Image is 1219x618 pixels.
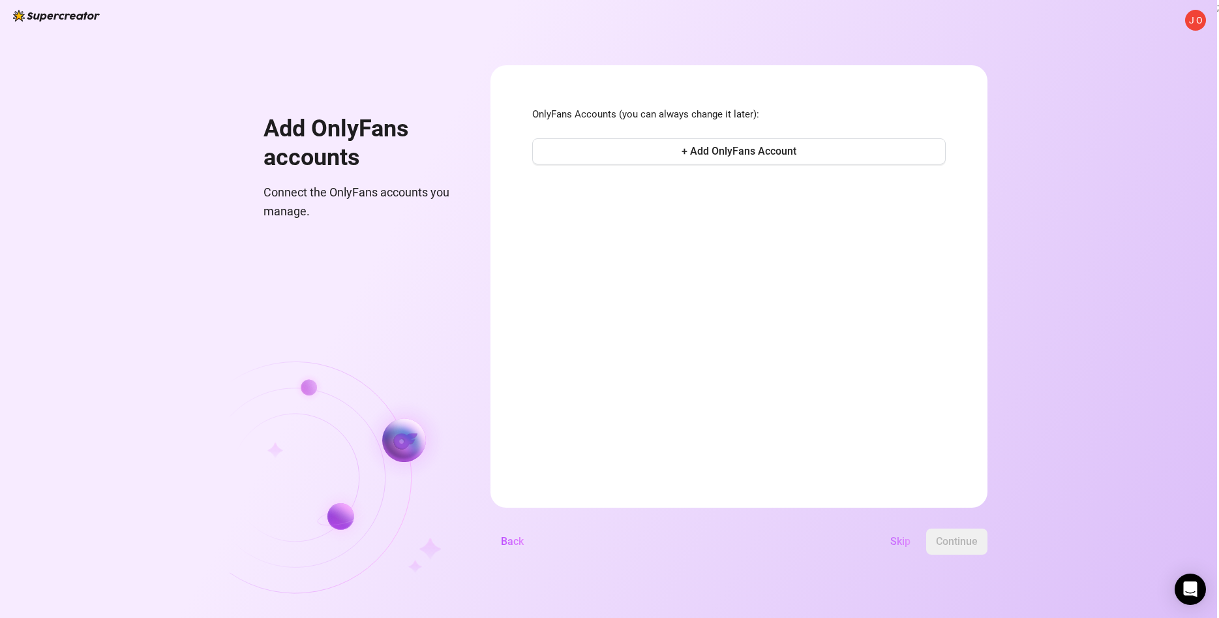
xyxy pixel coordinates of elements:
[501,535,524,548] span: Back
[490,529,534,555] button: Back
[880,529,921,555] button: Skip
[1175,574,1206,605] div: Open Intercom Messenger
[926,529,987,555] button: Continue
[263,183,459,221] span: Connect the OnlyFans accounts you manage.
[263,115,459,172] h1: Add OnlyFans accounts
[532,107,946,123] span: OnlyFans Accounts (you can always change it later):
[890,535,910,548] span: Skip
[13,10,100,22] img: logo
[1189,13,1203,27] span: J O
[532,138,946,164] button: + Add OnlyFans Account
[682,145,796,157] span: + Add OnlyFans Account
